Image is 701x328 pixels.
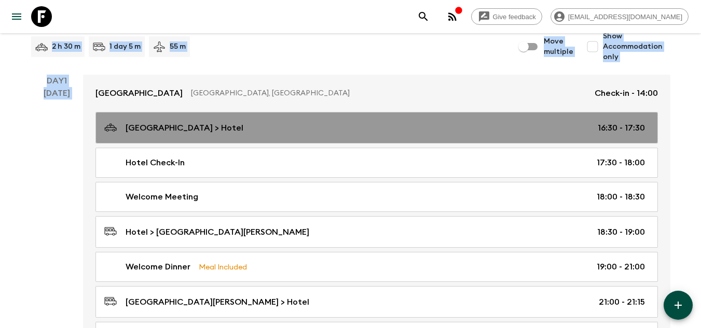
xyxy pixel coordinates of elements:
[83,75,670,112] a: [GEOGRAPHIC_DATA][GEOGRAPHIC_DATA], [GEOGRAPHIC_DATA]Check-in - 14:00
[52,41,80,52] p: 2 h 30 m
[597,226,645,238] p: 18:30 - 19:00
[471,8,542,25] a: Give feedback
[109,41,141,52] p: 1 day 5 m
[551,8,689,25] div: [EMAIL_ADDRESS][DOMAIN_NAME]
[126,261,190,273] p: Welcome Dinner
[95,286,658,318] a: [GEOGRAPHIC_DATA][PERSON_NAME] > Hotel21:00 - 21:15
[597,191,645,203] p: 18:00 - 18:30
[595,87,658,99] p: Check-in - 14:00
[31,75,83,87] p: Day 1
[599,296,645,308] p: 21:00 - 21:15
[170,41,186,52] p: 55 m
[126,226,309,238] p: Hotel > [GEOGRAPHIC_DATA][PERSON_NAME]
[126,191,198,203] p: Welcome Meeting
[413,6,434,27] button: search adventures
[6,6,27,27] button: menu
[126,122,243,134] p: [GEOGRAPHIC_DATA] > Hotel
[487,13,542,21] span: Give feedback
[603,31,670,62] span: Show Accommodation only
[199,261,247,273] p: Meal Included
[126,296,309,308] p: [GEOGRAPHIC_DATA][PERSON_NAME] > Hotel
[95,148,658,178] a: Hotel Check-In17:30 - 18:00
[95,252,658,282] a: Welcome DinnerMeal Included19:00 - 21:00
[597,156,645,169] p: 17:30 - 18:00
[95,87,183,99] p: [GEOGRAPHIC_DATA]
[562,13,688,21] span: [EMAIL_ADDRESS][DOMAIN_NAME]
[95,182,658,212] a: Welcome Meeting18:00 - 18:30
[544,36,574,57] span: Move multiple
[598,122,645,134] p: 16:30 - 17:30
[126,156,185,169] p: Hotel Check-In
[597,261,645,273] p: 19:00 - 21:00
[191,88,586,98] p: [GEOGRAPHIC_DATA], [GEOGRAPHIC_DATA]
[95,216,658,248] a: Hotel > [GEOGRAPHIC_DATA][PERSON_NAME]18:30 - 19:00
[95,112,658,144] a: [GEOGRAPHIC_DATA] > Hotel16:30 - 17:30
